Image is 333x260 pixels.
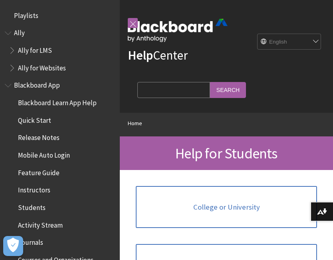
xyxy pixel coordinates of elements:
span: Release Notes [18,131,59,142]
span: Journals [18,236,43,247]
span: Blackboard Learn App Help [18,96,97,107]
span: Activity Stream [18,218,63,229]
img: Blackboard by Anthology [128,19,228,42]
nav: Book outline for Anthology Ally Help [5,26,115,75]
a: HelpCenter [128,47,188,63]
select: Site Language Selector [258,34,321,50]
span: Quick Start [18,114,51,124]
span: Instructors [18,184,50,194]
button: Open Preferences [3,236,23,256]
span: Students [18,201,46,212]
span: Blackboard App [14,79,60,90]
span: Ally for LMS [18,44,52,54]
span: Ally [14,26,25,37]
span: Ally for Websites [18,61,66,72]
nav: Book outline for Playlists [5,9,115,22]
span: Playlists [14,9,38,20]
strong: Help [128,47,153,63]
span: Mobile Auto Login [18,148,70,159]
a: Home [128,118,142,128]
input: Search [210,82,246,98]
span: College or University [193,203,260,212]
span: Help for Students [175,144,277,162]
span: Feature Guide [18,166,59,177]
a: College or University [136,186,317,228]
